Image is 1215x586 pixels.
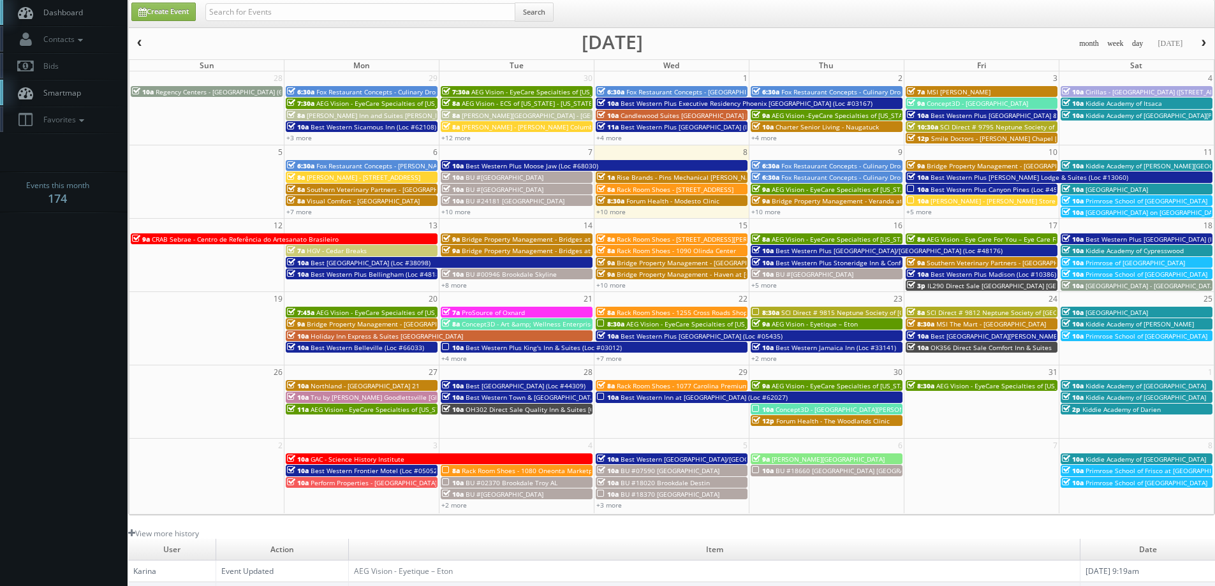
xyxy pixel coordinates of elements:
span: MSI [PERSON_NAME] [927,87,990,96]
span: AEG Vision - EyeCare Specialties of [US_STATE] – Elite Vision Care ([GEOGRAPHIC_DATA]) [772,235,1040,244]
span: 9a [907,161,925,170]
span: BU #[GEOGRAPHIC_DATA] [776,270,853,279]
span: 8:30a [597,196,624,205]
span: 6:30a [597,87,624,96]
span: 10a [287,381,309,390]
a: +8 more [441,281,467,289]
span: Primrose School of [GEOGRAPHIC_DATA] [1086,478,1207,487]
span: 10a [442,270,464,279]
span: 8:30a [907,381,934,390]
span: 10a [1062,455,1084,464]
span: Best Western Plus [GEOGRAPHIC_DATA] (Loc #35038) [621,122,783,131]
span: Best Western Jamaica Inn (Loc #33141) [776,343,896,352]
button: month [1075,36,1103,52]
span: Fri [977,60,986,71]
span: AEG Vision - Eyetique – Eton [772,319,858,328]
a: +3 more [286,133,312,142]
span: 9a [752,111,770,120]
span: 10 [1047,145,1059,159]
span: 10a [752,270,774,279]
span: 6:30a [287,87,314,96]
span: 8a [597,381,615,390]
a: +7 more [596,354,622,363]
span: Favorites [37,114,87,125]
span: Tue [510,60,524,71]
span: BU #18660 [GEOGRAPHIC_DATA] [GEOGRAPHIC_DATA] [776,466,939,475]
span: Best Western Plus Executive Residency Phoenix [GEOGRAPHIC_DATA] (Loc #03167) [621,99,873,108]
span: Charter Senior Living - Naugatuck [776,122,879,131]
span: 10a [597,332,619,341]
span: 28 [272,71,284,85]
span: Best Western Plus King's Inn & Suites (Loc #03012) [466,343,622,352]
span: Concept3D - Art &amp; Wellness Enterprises [462,319,598,328]
span: 29 [427,71,439,85]
span: AEG Vision - EyeCare Specialties of [US_STATE] – Olympic Eye Care [936,381,1139,390]
span: AEG Vision -EyeCare Specialties of [US_STATE] – Eyes On Sammamish [772,111,983,120]
span: 10a [1062,281,1084,290]
span: 11a [287,405,309,414]
button: Search [515,3,554,22]
span: Best Western Inn at [GEOGRAPHIC_DATA] (Loc #62027) [621,393,788,402]
span: 8a [442,466,460,475]
span: 12p [752,416,774,425]
span: 10a [287,478,309,487]
a: AEG Vision - Eyetique – Eton [354,566,453,576]
a: +7 more [286,207,312,216]
span: 10a [597,455,619,464]
span: 10a [1062,319,1084,328]
span: 10a [907,185,929,194]
span: Kiddie Academy of Cypresswood [1086,246,1184,255]
span: 9a [752,319,770,328]
a: +10 more [596,281,626,289]
span: Bids [37,61,59,71]
span: Best Western Plus Moose Jaw (Loc #68030) [466,161,598,170]
span: 8a [442,319,460,328]
span: Fox Restaurant Concepts - Culinary Dropout - [GEOGRAPHIC_DATA] [781,161,983,170]
span: Mon [353,60,370,71]
span: 10a [1062,185,1084,194]
span: 10a [907,111,929,120]
span: 2 [897,71,904,85]
span: Best Western Plus Canyon Pines (Loc #45083) [931,185,1071,194]
span: 8a [907,308,925,317]
span: 10a [1062,235,1084,244]
span: 10a [132,87,154,96]
button: [DATE] [1153,36,1187,52]
span: 10:30a [907,122,938,131]
span: Rack Room Shoes - [STREET_ADDRESS] [617,185,733,194]
h2: [DATE] [582,36,643,48]
span: 8a [287,111,305,120]
span: [PERSON_NAME][GEOGRAPHIC_DATA] - [GEOGRAPHIC_DATA] [462,111,643,120]
span: Tru by [PERSON_NAME] Goodlettsville [GEOGRAPHIC_DATA] [311,393,491,402]
span: 8a [442,99,460,108]
span: 10a [442,343,464,352]
span: Southern Veterinary Partners - [GEOGRAPHIC_DATA] [927,258,1085,267]
span: 10a [287,332,309,341]
span: 11a [597,122,619,131]
span: Fox Restaurant Concepts - [GEOGRAPHIC_DATA] - [GEOGRAPHIC_DATA] [626,87,839,96]
span: Regency Centers - [GEOGRAPHIC_DATA] (63020) [156,87,300,96]
span: Best [GEOGRAPHIC_DATA][PERSON_NAME] (Loc #32091) [931,332,1101,341]
span: BU #02370 Brookdale Troy AL [466,478,557,487]
span: 9a [752,381,770,390]
span: 8a [442,122,460,131]
span: 8:30a [597,319,624,328]
span: 10a [1062,308,1084,317]
span: Primrose School of [GEOGRAPHIC_DATA] [1086,196,1207,205]
span: 10a [442,478,464,487]
a: +2 more [441,501,467,509]
span: 8a [597,246,615,255]
span: AEG Vision - EyeCare Specialties of [US_STATE] – [PERSON_NAME] Eye Care [772,185,1000,194]
span: 10a [752,246,774,255]
span: Forum Health - Modesto Clinic [626,196,719,205]
span: 10a [1062,393,1084,402]
span: 10a [287,455,309,464]
span: 10a [442,185,464,194]
span: 6:30a [287,161,314,170]
a: +4 more [751,133,777,142]
span: AEG Vision - EyeCare Specialties of [US_STATE] – Southwest Orlando Eye Care [316,99,554,108]
span: Kiddie Academy of Darien [1082,405,1161,414]
span: 8:30a [907,319,934,328]
a: +5 more [906,207,932,216]
span: 10a [287,343,309,352]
